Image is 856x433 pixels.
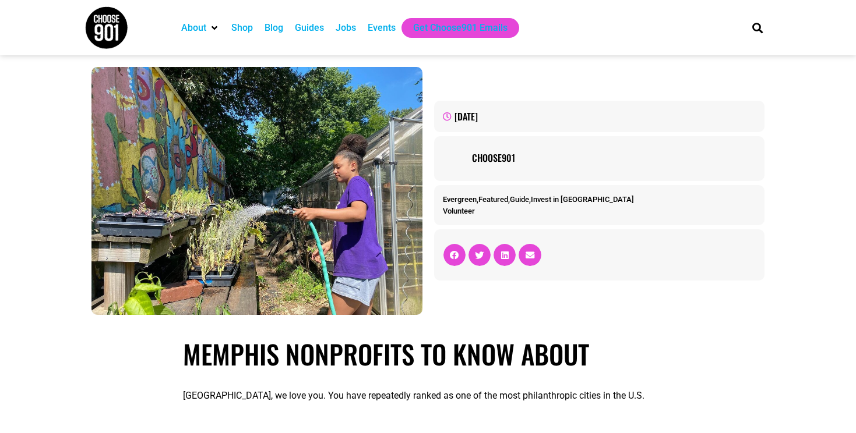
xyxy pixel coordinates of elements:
a: About [181,21,206,35]
div: Share on email [519,244,541,266]
span: , , , [443,195,634,204]
a: Guides [295,21,324,35]
a: Featured [478,195,508,204]
a: Jobs [336,21,356,35]
div: Search [748,18,767,37]
a: Guide [510,195,529,204]
nav: Main nav [175,18,732,38]
time: [DATE] [455,109,478,123]
div: Share on linkedin [494,244,516,266]
img: Picture of Choose901 [443,145,466,168]
div: Share on facebook [443,244,466,266]
h1: Memphis Nonprofits to Know About [183,338,673,370]
a: Evergreen [443,195,477,204]
a: Events [368,21,396,35]
a: Choose901 [472,151,756,165]
a: Invest in [GEOGRAPHIC_DATA] [531,195,634,204]
a: Get Choose901 Emails [413,21,508,35]
p: [GEOGRAPHIC_DATA], we love you. You have repeatedly ranked as one of the most philanthropic citie... [183,389,673,403]
a: Volunteer [443,207,475,215]
a: Shop [231,21,253,35]
a: Blog [265,21,283,35]
div: About [175,18,226,38]
div: Share on twitter [468,244,491,266]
